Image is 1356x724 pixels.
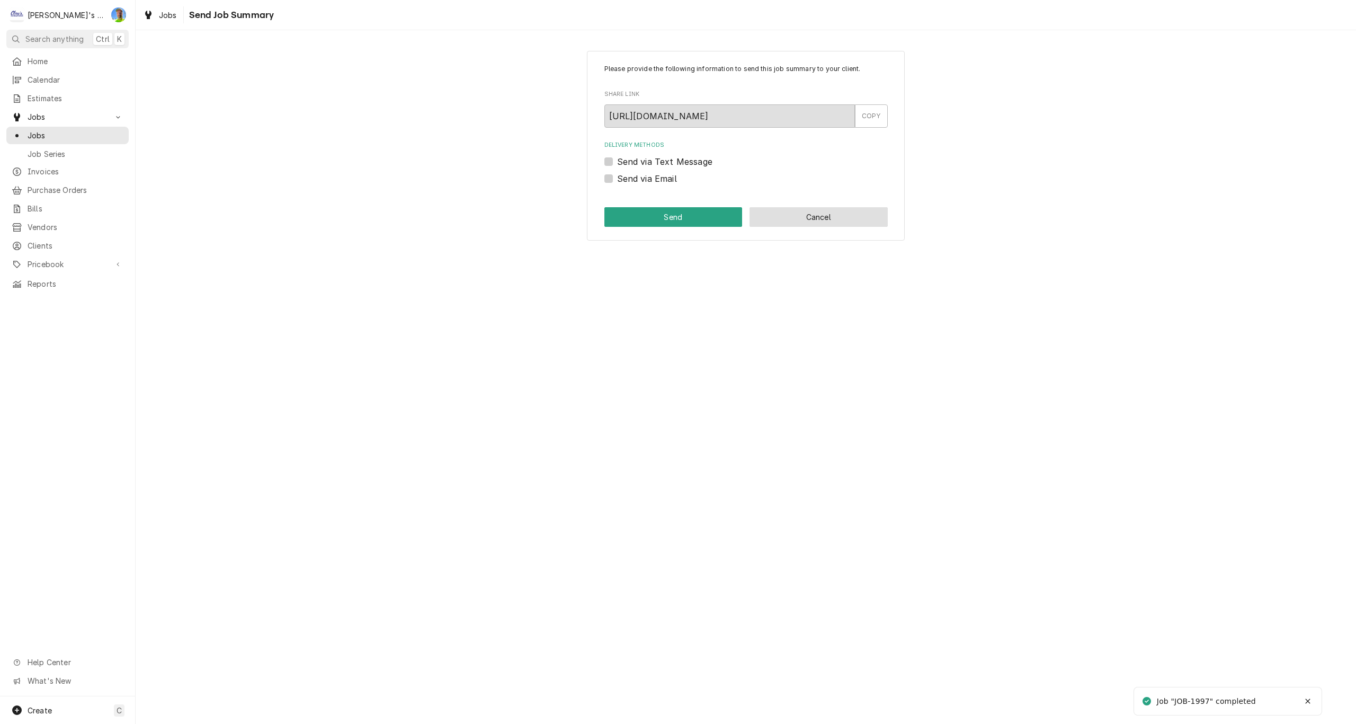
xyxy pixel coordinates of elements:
a: Job Series [6,145,129,163]
span: Search anything [25,33,84,45]
span: Bills [28,203,123,214]
span: Purchase Orders [28,184,123,196]
div: Share Link [604,90,888,128]
span: Clients [28,240,123,251]
div: [PERSON_NAME]'s Refrigeration [28,10,105,21]
span: Create [28,706,52,715]
a: Clients [6,237,129,254]
span: Jobs [28,111,108,122]
span: Jobs [28,130,123,141]
span: Ctrl [96,33,110,45]
span: Reports [28,278,123,289]
a: Estimates [6,90,129,107]
span: Home [28,56,123,67]
span: What's New [28,675,122,686]
a: Reports [6,275,129,293]
span: Invoices [28,166,123,177]
span: K [117,33,122,45]
button: COPY [855,104,888,128]
a: Vendors [6,218,129,236]
div: Job "JOB-1997" completed [1157,696,1257,707]
a: Invoices [6,163,129,180]
div: C [10,7,24,22]
div: Job Send Summary [587,51,905,241]
span: Estimates [28,93,123,104]
a: Jobs [6,127,129,144]
a: Go to What's New [6,672,129,690]
a: Go to Pricebook [6,255,129,273]
span: Pricebook [28,259,108,270]
label: Send via Email [617,172,677,185]
button: Search anythingCtrlK [6,30,129,48]
p: Please provide the following information to send this job summary to your client. [604,64,888,74]
span: Jobs [159,10,177,21]
a: Jobs [139,6,181,24]
div: Button Group [604,207,888,227]
span: Vendors [28,222,123,233]
div: Clay's Refrigeration's Avatar [10,7,24,22]
span: Send Job Summary [186,8,274,22]
label: Share Link [604,90,888,99]
div: Greg Austin's Avatar [111,7,126,22]
a: Purchase Orders [6,181,129,199]
div: Button Group Row [604,207,888,227]
div: Job Send Summary Form [604,64,888,185]
label: Delivery Methods [604,141,888,149]
span: C [117,705,122,716]
span: Help Center [28,657,122,668]
a: Go to Jobs [6,108,129,126]
a: Home [6,52,129,70]
span: Calendar [28,74,123,85]
label: Send via Text Message [617,155,712,168]
span: Job Series [28,148,123,160]
div: GA [111,7,126,22]
a: Calendar [6,71,129,89]
a: Bills [6,200,129,217]
a: Go to Help Center [6,654,129,671]
button: Cancel [750,207,888,227]
div: Delivery Methods [604,141,888,185]
button: Send [604,207,743,227]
